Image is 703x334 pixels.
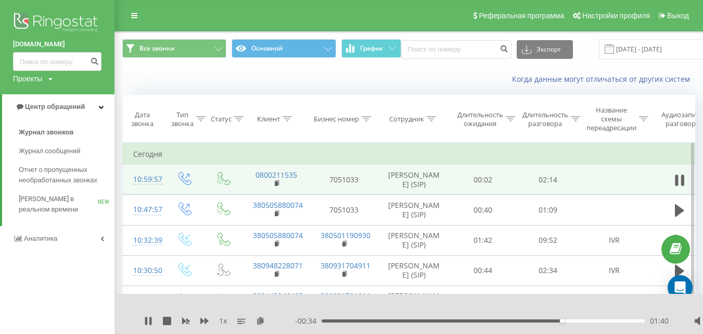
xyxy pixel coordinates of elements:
div: Клиент [257,115,280,123]
div: 10:30:50 [133,261,154,281]
div: Дата звонка [123,110,161,128]
td: 00:40 [451,195,516,225]
span: - 00:34 [295,316,322,326]
span: Настройки профиля [582,11,650,20]
div: Бизнес номер [314,115,359,123]
div: Статус [211,115,232,123]
td: [PERSON_NAME] (SIP) [378,286,451,316]
img: Ringostat logo [13,10,101,36]
a: 380443346485 [253,291,303,301]
div: Open Intercom Messenger [668,275,693,300]
a: 380501190930 [321,230,370,240]
div: 10:47:57 [133,200,154,220]
td: 01:09 [516,195,581,225]
button: Экспорт [517,40,573,59]
span: 1 x [219,316,227,326]
td: 09:52 [516,225,581,255]
span: Центр обращений [25,103,85,110]
td: [PERSON_NAME] (SIP) [378,255,451,286]
div: Тип звонка [171,110,194,128]
div: Accessibility label [560,319,564,323]
input: Поиск по номеру [401,40,512,59]
div: Сотрудник [389,115,424,123]
a: 380505880074 [253,230,303,240]
div: Длительность разговора [522,110,568,128]
td: [PERSON_NAME] (SIP) [378,225,451,255]
input: Поиск по номеру [13,52,101,71]
td: [PERSON_NAME] (SIP) [378,195,451,225]
a: 380948228071 [253,261,303,270]
span: Отчет о пропущенных необработанных звонках [19,165,109,185]
td: IVR [581,255,648,286]
td: 00:56 [516,286,581,316]
a: Центр обращений [2,94,114,119]
a: 380505880074 [253,200,303,210]
a: [DOMAIN_NAME] [13,39,101,50]
span: Журнал звонков [19,127,73,138]
td: 02:34 [516,255,581,286]
div: 10:59:57 [133,169,154,190]
td: 00:44 [451,255,516,286]
a: Отчет о пропущенных необработанных звонках [19,160,114,190]
div: Длительность ожидания [457,110,503,128]
td: 01:42 [451,225,516,255]
a: [PERSON_NAME] в реальном времениNEW [19,190,114,219]
span: Журнал сообщений [19,146,80,156]
a: 380931704911 [321,291,370,301]
span: Аналитика [24,234,57,242]
button: График [341,39,401,58]
td: IVR [581,286,648,316]
span: График [360,45,383,52]
div: Название схемы переадресации [586,106,636,132]
span: [PERSON_NAME] в реальном времени [19,194,98,215]
td: 7051033 [310,165,378,195]
span: Выход [667,11,689,20]
a: Журнал звонков [19,123,114,142]
a: 380931704911 [321,261,370,270]
td: 00:45 [451,286,516,316]
div: Проекты [13,73,42,84]
a: Журнал сообщений [19,142,114,160]
span: Реферальная программа [479,11,564,20]
div: 10:24:31 [133,291,154,311]
td: 00:02 [451,165,516,195]
span: 01:40 [650,316,669,326]
button: Основной [232,39,336,58]
td: IVR [581,225,648,255]
a: Когда данные могут отличаться от других систем [512,74,695,84]
button: Все звонки [122,39,226,58]
td: [PERSON_NAME] (SIP) [378,165,451,195]
td: 7051033 [310,195,378,225]
span: Все звонки [139,44,174,53]
div: 10:32:39 [133,230,154,251]
td: 02:14 [516,165,581,195]
a: 0800211535 [255,170,297,180]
